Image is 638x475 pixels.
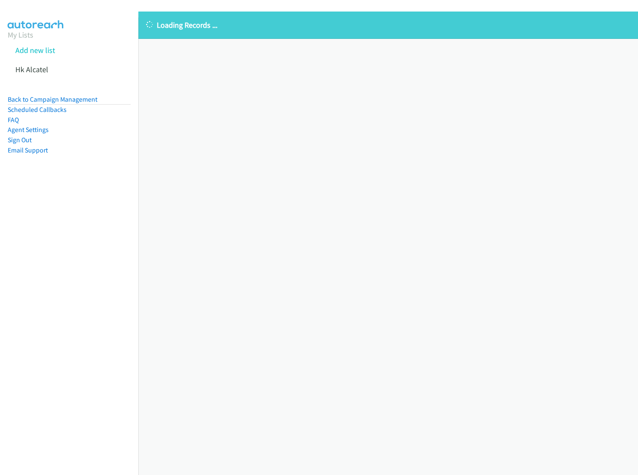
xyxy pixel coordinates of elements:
a: Hk Alcatel [15,65,48,74]
a: Add new list [15,45,55,55]
a: My Lists [8,30,33,40]
a: Sign Out [8,136,32,144]
p: Loading Records ... [146,19,630,31]
a: Scheduled Callbacks [8,106,67,114]
a: FAQ [8,116,19,124]
a: Email Support [8,146,48,154]
a: Back to Campaign Management [8,95,97,103]
a: Agent Settings [8,126,49,134]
